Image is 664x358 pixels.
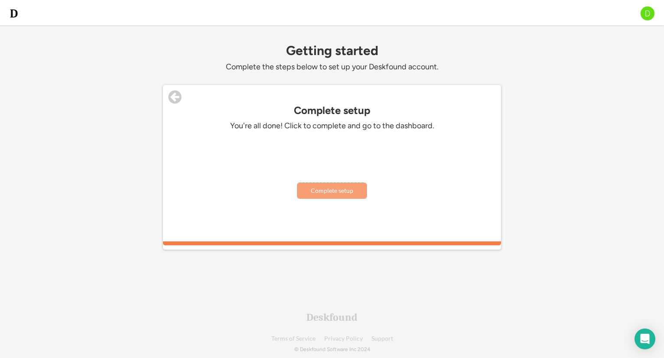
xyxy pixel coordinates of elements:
a: Privacy Policy [324,335,363,342]
button: Complete setup [297,183,367,199]
div: Complete setup [163,104,501,117]
a: Terms of Service [271,335,316,342]
div: Complete the steps below to set up your Deskfound account. [163,62,501,72]
a: Support [371,335,393,342]
img: d-whitebg.png [9,8,19,19]
div: Open Intercom Messenger [635,329,655,349]
div: Deskfound [306,312,358,322]
img: D.png [640,6,655,21]
div: You're all done! Click to complete and go to the dashboard. [202,121,462,131]
div: 100% [165,241,499,245]
div: Getting started [163,43,501,58]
